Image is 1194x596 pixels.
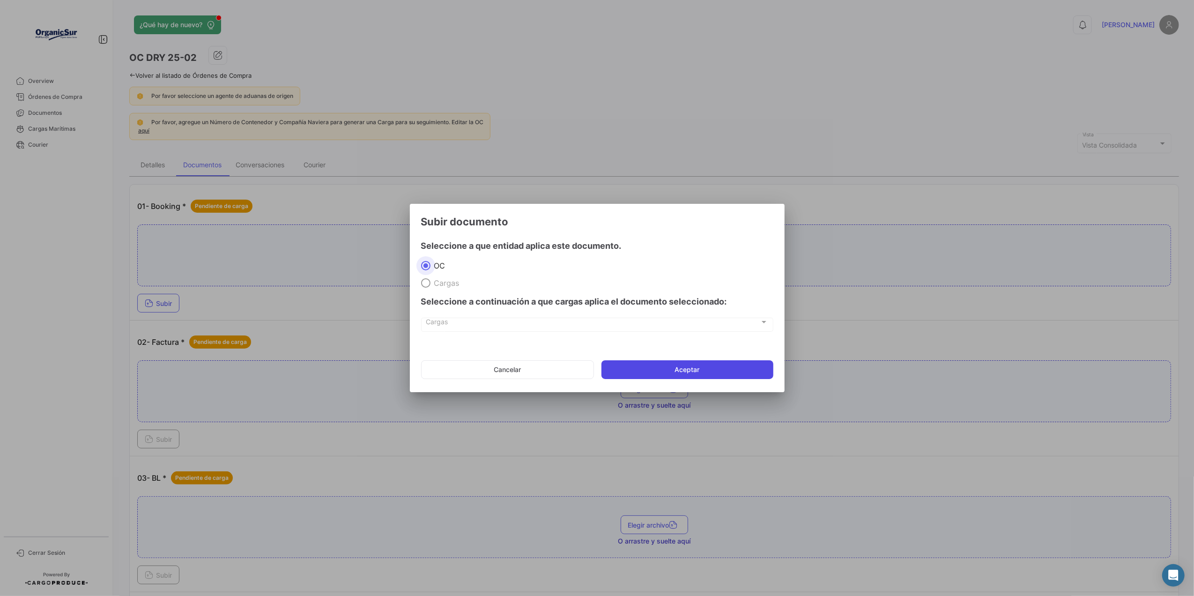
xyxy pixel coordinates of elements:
[601,360,773,379] button: Aceptar
[1162,564,1185,587] div: Abrir Intercom Messenger
[421,360,594,379] button: Cancelar
[430,278,460,288] span: Cargas
[430,261,445,270] span: OC
[426,320,760,328] span: Cargas
[421,239,773,253] h4: Seleccione a que entidad aplica este documento.
[421,215,773,228] h3: Subir documento
[421,295,773,308] h4: Seleccione a continuación a que cargas aplica el documento seleccionado:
